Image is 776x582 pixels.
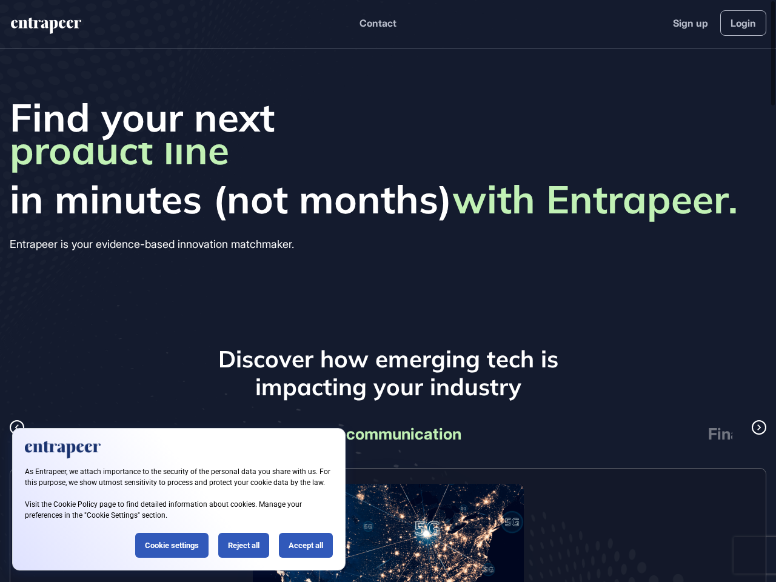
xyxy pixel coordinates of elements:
[10,94,766,141] span: Find your next
[10,373,766,401] h3: impacting your industry
[720,10,766,36] a: Login
[218,420,558,449] div: Telecommunication
[10,345,766,373] h3: Discover how emerging tech is
[10,235,766,254] div: Entrapeer is your evidence-based innovation matchmaker.
[673,16,708,30] a: Sign up
[10,127,229,176] span: product line
[10,176,766,222] span: in minutes (not months)
[452,175,738,223] strong: with Entrapeer.
[360,15,396,31] button: Contact
[10,18,82,38] a: entrapeer-logo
